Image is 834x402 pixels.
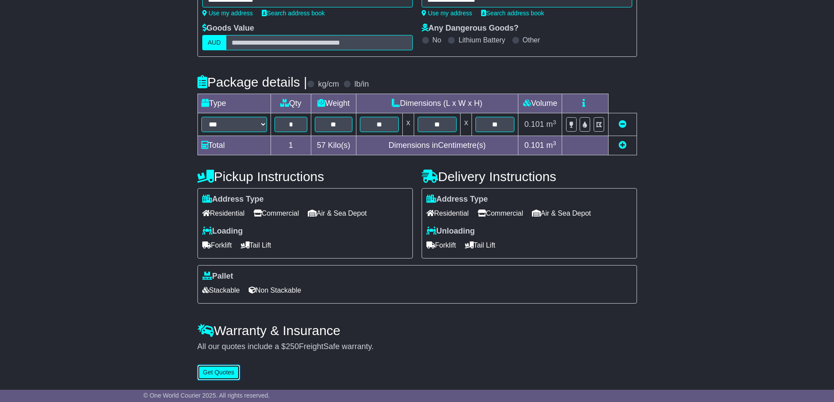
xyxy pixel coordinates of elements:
[317,141,326,150] span: 57
[465,238,496,252] span: Tail Lift
[241,238,271,252] span: Tail Lift
[197,136,271,155] td: Total
[458,36,505,44] label: Lithium Battery
[523,36,540,44] label: Other
[426,238,456,252] span: Forklift
[461,113,472,136] td: x
[202,24,254,33] label: Goods Value
[202,238,232,252] span: Forklift
[202,195,264,204] label: Address Type
[518,94,562,113] td: Volume
[253,206,299,220] span: Commercial
[422,10,472,17] a: Use my address
[433,36,441,44] label: No
[481,10,544,17] a: Search address book
[249,283,301,297] span: Non Stackable
[197,169,413,184] h4: Pickup Instructions
[422,24,519,33] label: Any Dangerous Goods?
[202,272,233,281] label: Pallet
[546,120,556,129] span: m
[546,141,556,150] span: m
[308,206,367,220] span: Air & Sea Depot
[524,141,544,150] span: 0.101
[311,94,356,113] td: Weight
[202,10,253,17] a: Use my address
[402,113,414,136] td: x
[356,136,518,155] td: Dimensions in Centimetre(s)
[197,342,637,352] div: All our quotes include a $ FreightSafe warranty.
[354,80,369,89] label: lb/in
[271,94,311,113] td: Qty
[202,35,227,50] label: AUD
[202,227,243,236] label: Loading
[524,120,544,129] span: 0.101
[619,141,626,150] a: Add new item
[197,75,307,89] h4: Package details |
[202,206,245,220] span: Residential
[478,206,523,220] span: Commercial
[144,392,270,399] span: © One World Courier 2025. All rights reserved.
[286,342,299,351] span: 250
[262,10,325,17] a: Search address book
[311,136,356,155] td: Kilo(s)
[197,323,637,338] h4: Warranty & Insurance
[271,136,311,155] td: 1
[426,206,469,220] span: Residential
[553,140,556,147] sup: 3
[197,94,271,113] td: Type
[426,227,475,236] label: Unloading
[422,169,637,184] h4: Delivery Instructions
[532,206,591,220] span: Air & Sea Depot
[202,283,240,297] span: Stackable
[197,365,240,380] button: Get Quotes
[553,119,556,126] sup: 3
[619,120,626,129] a: Remove this item
[318,80,339,89] label: kg/cm
[356,94,518,113] td: Dimensions (L x W x H)
[426,195,488,204] label: Address Type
